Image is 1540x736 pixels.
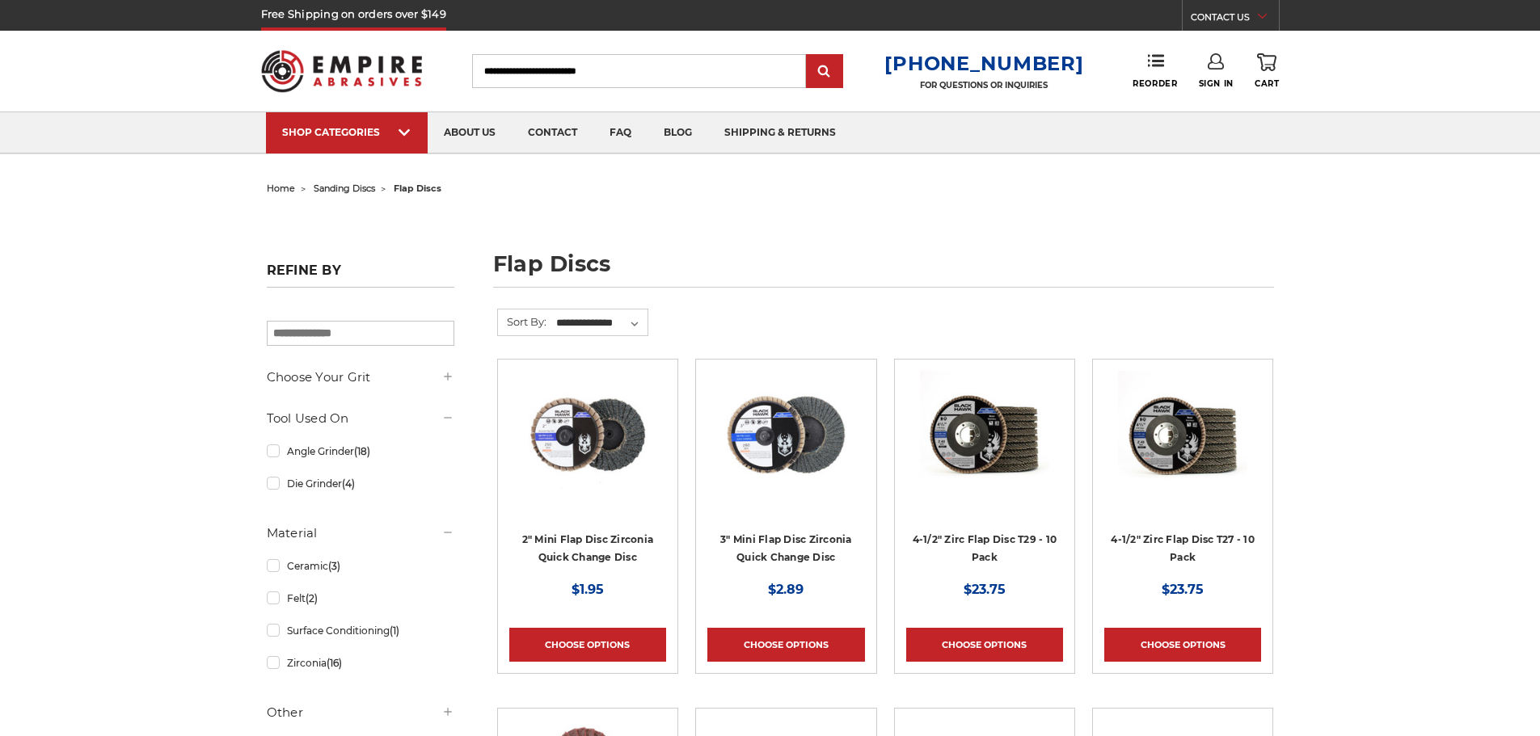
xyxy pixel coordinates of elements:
[390,625,399,637] span: (1)
[267,368,454,387] h5: Choose Your Grit
[707,628,864,662] a: Choose Options
[267,616,454,645] a: Surface Conditioning(1)
[493,253,1274,288] h1: flap discs
[964,582,1006,597] span: $23.75
[884,80,1083,90] p: FOR QUESTIONS OR INQUIRIES
[768,582,804,597] span: $2.89
[554,311,648,335] select: Sort By:
[906,371,1063,528] a: 4.5" Black Hawk Zirconia Flap Disc 10 Pack
[1191,8,1279,31] a: CONTACT US
[884,52,1083,75] a: [PHONE_NUMBER]
[1255,78,1279,89] span: Cart
[267,263,454,288] h5: Refine by
[648,112,708,154] a: blog
[1199,78,1234,89] span: Sign In
[509,628,666,662] a: Choose Options
[906,628,1063,662] a: Choose Options
[267,469,454,498] a: Die Grinder(4)
[327,657,342,669] span: (16)
[354,445,370,457] span: (18)
[593,112,648,154] a: faq
[306,592,318,604] span: (2)
[267,183,295,194] a: home
[720,533,852,564] a: 3" Mini Flap Disc Zirconia Quick Change Disc
[808,56,841,88] input: Submit
[1104,371,1261,528] a: Black Hawk 4-1/2" x 7/8" Flap Disc Type 27 - 10 Pack
[267,649,454,677] a: Zirconia(16)
[328,560,340,572] span: (3)
[1133,78,1177,89] span: Reorder
[282,126,411,138] div: SHOP CATEGORIES
[1104,628,1261,662] a: Choose Options
[721,371,850,500] img: BHA 3" Quick Change 60 Grit Flap Disc for Fine Grinding and Finishing
[498,309,546,334] label: Sort By:
[509,371,666,528] a: Black Hawk Abrasives 2-inch Zirconia Flap Disc with 60 Grit Zirconia for Smooth Finishing
[707,371,864,528] a: BHA 3" Quick Change 60 Grit Flap Disc for Fine Grinding and Finishing
[913,533,1057,564] a: 4-1/2" Zirc Flap Disc T29 - 10 Pack
[1162,582,1204,597] span: $23.75
[512,112,593,154] a: contact
[267,524,454,543] h5: Material
[394,183,441,194] span: flap discs
[523,371,652,500] img: Black Hawk Abrasives 2-inch Zirconia Flap Disc with 60 Grit Zirconia for Smooth Finishing
[342,477,355,490] span: (4)
[920,371,1049,500] img: 4.5" Black Hawk Zirconia Flap Disc 10 Pack
[1133,53,1177,88] a: Reorder
[261,40,423,103] img: Empire Abrasives
[267,437,454,465] a: Angle Grinder(18)
[708,112,852,154] a: shipping & returns
[1111,533,1255,564] a: 4-1/2" Zirc Flap Disc T27 - 10 Pack
[522,533,654,564] a: 2" Mini Flap Disc Zirconia Quick Change Disc
[267,409,454,428] h5: Tool Used On
[572,582,604,597] span: $1.95
[267,703,454,722] h5: Other
[1118,371,1247,500] img: Black Hawk 4-1/2" x 7/8" Flap Disc Type 27 - 10 Pack
[267,552,454,580] a: Ceramic(3)
[428,112,512,154] a: about us
[314,183,375,194] a: sanding discs
[1255,53,1279,89] a: Cart
[267,584,454,612] a: Felt(2)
